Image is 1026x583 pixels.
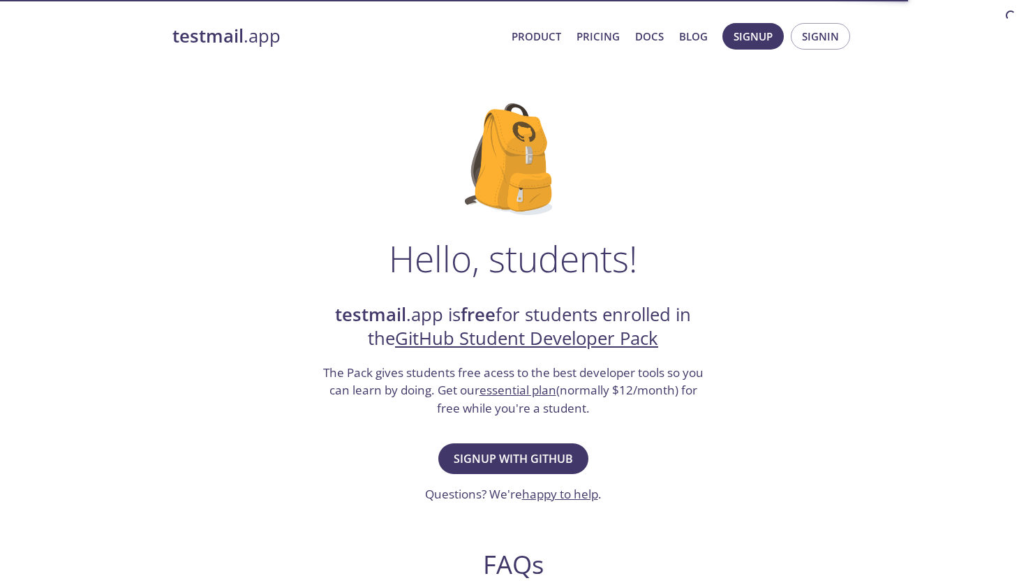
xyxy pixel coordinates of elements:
[802,27,839,45] span: Signin
[454,449,573,468] span: Signup with GitHub
[461,302,496,327] strong: free
[635,27,664,45] a: Docs
[722,23,784,50] button: Signup
[335,302,406,327] strong: testmail
[245,549,781,580] h2: FAQs
[512,27,561,45] a: Product
[791,23,850,50] button: Signin
[679,27,708,45] a: Blog
[321,303,705,351] h2: .app is for students enrolled in the
[425,485,602,503] h3: Questions? We're .
[734,27,773,45] span: Signup
[395,326,658,350] a: GitHub Student Developer Pack
[438,443,588,474] button: Signup with GitHub
[479,382,556,398] a: essential plan
[389,237,637,279] h1: Hello, students!
[577,27,620,45] a: Pricing
[172,24,244,48] strong: testmail
[522,486,598,502] a: happy to help
[321,364,705,418] h3: The Pack gives students free acess to the best developer tools so you can learn by doing. Get our...
[465,103,562,215] img: github-student-backpack.png
[172,24,500,48] a: testmail.app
